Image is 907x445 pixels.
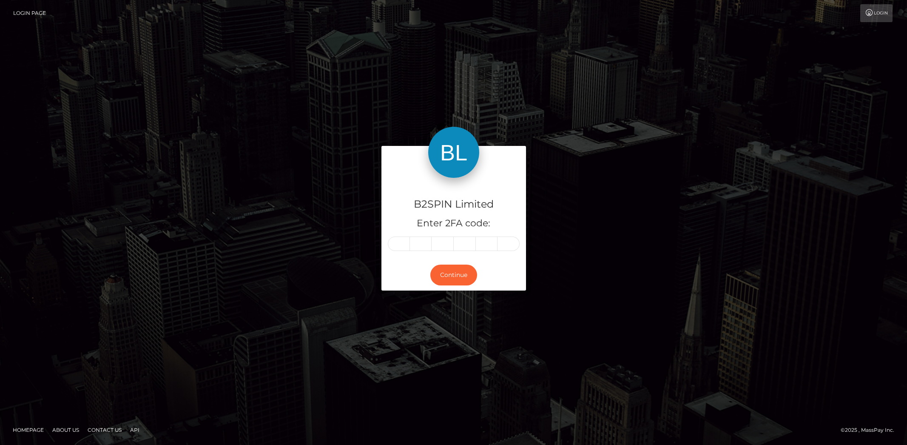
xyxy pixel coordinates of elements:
[13,4,46,22] a: Login Page
[428,127,479,178] img: B2SPIN Limited
[388,197,520,212] h4: B2SPIN Limited
[49,423,82,436] a: About Us
[9,423,47,436] a: Homepage
[860,4,893,22] a: Login
[430,265,477,285] button: Continue
[841,425,901,435] div: © 2025 , MassPay Inc.
[127,423,143,436] a: API
[84,423,125,436] a: Contact Us
[388,217,520,230] h5: Enter 2FA code:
